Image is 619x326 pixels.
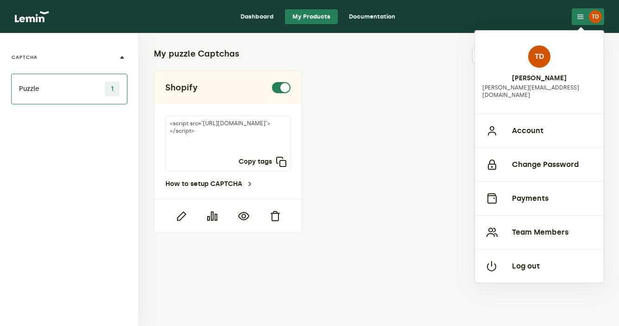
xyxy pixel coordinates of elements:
[341,9,403,24] a: Documentation
[165,180,253,188] a: How to setup CAPTCHA
[11,41,127,74] button: CAPTCHA
[239,156,287,167] button: Copy tags
[475,114,604,147] button: Account
[233,9,281,24] a: Dashboard
[154,48,240,59] h2: My puzzle Captchas
[589,10,602,23] div: TD
[105,82,120,96] span: 1
[528,45,550,68] div: TD
[475,249,604,283] button: Log out
[572,8,604,25] button: TD
[12,54,38,61] label: CAPTCHA
[285,9,338,24] a: My Products
[15,11,49,22] img: logo
[472,48,548,63] input: Search
[475,215,604,249] button: Team Members
[475,181,604,215] button: Payments
[11,74,127,104] li: Puzzle
[474,30,604,283] div: TD
[512,75,567,82] h4: [PERSON_NAME]
[165,82,198,93] h2: Shopify
[482,84,596,99] p: [PERSON_NAME][EMAIL_ADDRESS][DOMAIN_NAME]
[475,147,604,181] button: Change Password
